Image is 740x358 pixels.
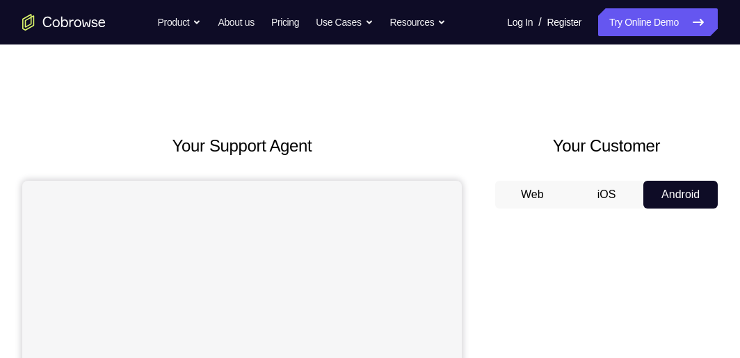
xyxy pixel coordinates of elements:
[495,133,718,158] h2: Your Customer
[218,8,254,36] a: About us
[547,8,581,36] a: Register
[570,181,644,209] button: iOS
[158,8,202,36] button: Product
[598,8,718,36] a: Try Online Demo
[271,8,299,36] a: Pricing
[22,133,462,158] h2: Your Support Agent
[22,14,106,31] a: Go to the home page
[643,181,718,209] button: Android
[316,8,373,36] button: Use Cases
[538,14,541,31] span: /
[507,8,533,36] a: Log In
[495,181,570,209] button: Web
[390,8,447,36] button: Resources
